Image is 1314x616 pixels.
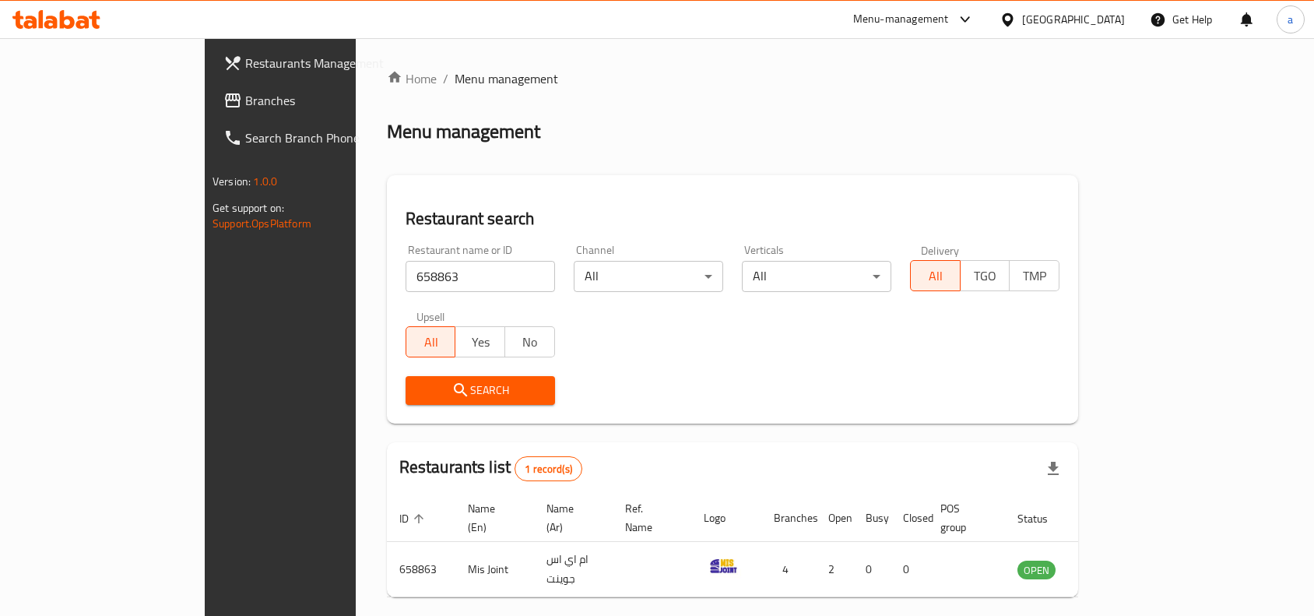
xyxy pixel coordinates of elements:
button: TGO [960,260,1010,291]
td: 4 [761,542,816,597]
div: OPEN [1017,561,1056,579]
span: Name (Ar) [546,499,594,537]
span: Version: [213,171,251,192]
div: All [574,261,723,292]
span: Menu management [455,69,558,88]
span: ID [399,509,429,528]
th: Logo [691,495,761,542]
h2: Restaurants list [399,456,582,481]
span: Branches [245,91,412,110]
span: Get support on: [213,198,284,218]
span: a [1288,11,1293,28]
th: Open [816,495,853,542]
div: Menu-management [853,10,949,29]
th: Closed [891,495,928,542]
span: POS group [940,499,986,537]
td: Mis Joint [455,542,534,597]
span: Name (En) [468,499,515,537]
span: Ref. Name [625,499,673,537]
label: Delivery [921,245,960,255]
a: Search Branch Phone [211,119,424,157]
span: All [917,265,954,287]
td: 2 [816,542,853,597]
td: 0 [853,542,891,597]
input: Search for restaurant name or ID.. [406,261,555,292]
td: 0 [891,542,928,597]
div: All [742,261,891,292]
span: TMP [1016,265,1053,287]
button: No [504,326,555,357]
span: No [511,331,549,354]
label: Upsell [416,311,445,322]
td: ام اي اس جوينت [534,542,613,597]
span: Search Branch Phone [245,128,412,147]
span: OPEN [1017,561,1056,579]
button: All [910,260,961,291]
span: 1.0.0 [253,171,277,192]
h2: Restaurant search [406,207,1059,231]
span: All [413,331,450,354]
button: Yes [455,326,505,357]
th: Busy [853,495,891,542]
table: enhanced table [387,495,1140,597]
span: Status [1017,509,1068,528]
span: Yes [462,331,499,354]
button: TMP [1009,260,1059,291]
span: 1 record(s) [515,462,581,477]
button: All [406,326,456,357]
img: Mis Joint [704,547,743,586]
span: Restaurants Management [245,54,412,72]
a: Restaurants Management [211,44,424,82]
li: / [443,69,448,88]
div: Export file [1035,450,1072,488]
a: Branches [211,82,424,119]
h2: Menu management [387,119,540,144]
button: Search [406,376,555,405]
a: Support.OpsPlatform [213,213,311,234]
div: [GEOGRAPHIC_DATA] [1022,11,1125,28]
th: Branches [761,495,816,542]
span: Search [418,381,543,400]
span: TGO [967,265,1004,287]
nav: breadcrumb [387,69,1078,88]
